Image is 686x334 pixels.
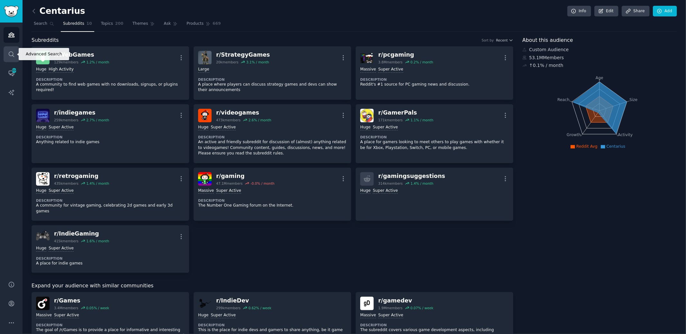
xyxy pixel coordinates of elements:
[216,297,271,305] div: r/ IndieDev
[36,67,46,73] div: Huge
[618,133,633,137] tspan: Activity
[576,144,598,149] span: Reddit Avg
[213,21,221,27] span: 669
[216,109,271,117] div: r/ videogames
[522,46,677,53] div: Custom Audience
[184,19,223,32] a: Products669
[32,104,189,163] a: indiegamesr/indiegames259kmembers2.7% / monthHugeSuper ActiveDescriptionAnything related to indie...
[216,188,241,194] div: Super Active
[194,46,351,100] a: StrategyGamesr/StrategyGames20kmembers3.1% / monthLargeDescriptionA place where players can discu...
[378,306,403,310] div: 1.9M members
[36,109,50,122] img: indiegames
[198,139,347,156] p: An active and friendly subreddit for discussion of (almost) anything related to videogames! Commu...
[522,36,573,44] span: About this audience
[198,77,347,82] dt: Description
[54,51,109,59] div: r/ WebGames
[378,67,403,73] div: Super Active
[198,82,347,93] p: A place where players can discuss strategy games and devs can show their announcements
[32,19,56,32] a: Search
[378,181,403,186] div: 314k members
[198,203,347,209] p: The Number One Gaming forum on the Internet.
[356,46,513,100] a: pcgamingr/pcgaming3.8Mmembers0.2% / monthMassiveSuper ActiveDescriptionReddit's #1 source for PC ...
[99,19,126,32] a: Topics200
[133,21,148,27] span: Themes
[211,312,236,319] div: Super Active
[378,118,403,122] div: 171k members
[36,172,50,186] img: retrogaming
[32,46,189,100] a: WebGamesr/WebGames129kmembers1.2% / monthHugeHigh ActivityDescriptionA community to find web game...
[567,6,591,17] a: Info
[373,125,398,131] div: Super Active
[86,306,109,310] div: 0.05 % / week
[496,38,513,42] button: Recent
[86,118,109,122] div: 2.7 % / month
[49,246,74,252] div: Super Active
[36,77,185,82] dt: Description
[496,38,508,42] span: Recent
[360,82,509,88] p: Reddit's #1 source for PC gaming news and discussion.
[360,139,509,151] p: A place for gamers looking to meet others to play games with whether it be for Xbox, Playstation,...
[36,135,185,139] dt: Description
[360,188,370,194] div: Huge
[54,230,109,238] div: r/ IndieGaming
[36,323,185,327] dt: Description
[198,67,209,73] div: Large
[36,188,46,194] div: Huge
[86,239,109,243] div: 1.6 % / month
[629,97,637,102] tspan: Size
[36,125,46,131] div: Huge
[198,51,212,64] img: StrategyGames
[594,6,618,17] a: Edit
[32,282,153,290] span: Expand your audience with similar communities
[34,21,47,27] span: Search
[653,6,677,17] a: Add
[567,133,581,137] tspan: Growth
[198,312,208,319] div: Huge
[198,172,212,186] img: gaming
[86,181,109,186] div: 1.4 % / month
[54,172,109,180] div: r/ retrogaming
[360,125,370,131] div: Huge
[36,246,46,252] div: Huge
[32,225,189,273] a: IndieGamingr/IndieGaming415kmembers1.6% / monthHugeSuper ActiveDescriptionA place for indie games
[49,67,74,73] div: High Activity
[36,82,185,93] p: A community to find web games with no downloads, signups, or plugins required!
[216,306,241,310] div: 299k members
[54,60,78,64] div: 129k members
[63,21,84,27] span: Subreddits
[522,54,677,61] div: 53.1M Members
[529,62,563,69] div: ↑ 0.1 % / month
[54,181,78,186] div: 435k members
[198,125,208,131] div: Huge
[4,6,19,17] img: GummySearch logo
[360,109,374,122] img: GamerPals
[211,125,236,131] div: Super Active
[482,38,494,42] div: Sort by
[198,109,212,122] img: videogames
[36,230,50,243] img: IndieGaming
[36,139,185,145] p: Anything related to indie games
[378,297,433,305] div: r/ gamedev
[378,312,403,319] div: Super Active
[198,297,212,310] img: IndieDev
[246,60,269,64] div: 3.1 % / month
[54,118,78,122] div: 259k members
[36,198,185,203] dt: Description
[360,67,376,73] div: Massive
[54,239,78,243] div: 415k members
[251,181,275,186] div: -0.0 % / month
[36,51,50,64] img: WebGames
[164,21,171,27] span: Ask
[216,118,241,122] div: 473k members
[411,118,434,122] div: 1.1 % / month
[216,60,238,64] div: 20k members
[54,109,109,117] div: r/ indiegames
[54,306,78,310] div: 3.4M members
[130,19,157,32] a: Themes
[198,188,214,194] div: Massive
[198,323,347,327] dt: Description
[373,188,398,194] div: Super Active
[360,51,374,64] img: pcgaming
[360,297,374,310] img: gamedev
[410,60,433,64] div: 0.2 % / month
